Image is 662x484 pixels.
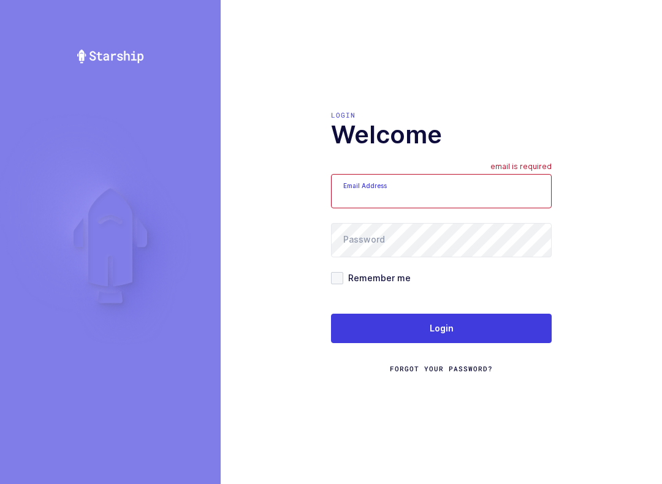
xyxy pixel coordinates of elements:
[390,364,493,374] a: Forgot Your Password?
[343,272,411,284] span: Remember me
[331,120,552,149] h1: Welcome
[490,162,552,174] div: email is required
[76,49,145,64] img: Starship
[430,322,454,335] span: Login
[331,174,552,208] input: Email Address
[331,223,552,257] input: Password
[331,314,552,343] button: Login
[331,110,552,120] div: Login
